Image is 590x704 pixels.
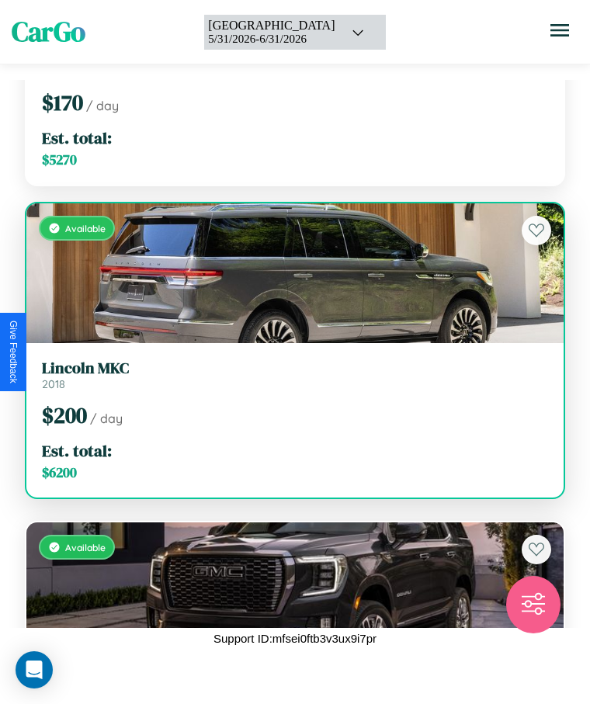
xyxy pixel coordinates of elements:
span: Est. total: [42,439,112,462]
span: CarGo [12,13,85,50]
span: $ 6200 [42,463,77,482]
span: / day [90,411,123,426]
a: Lincoln MKC2018 [42,359,548,391]
span: / day [86,98,119,113]
span: $ 5270 [42,151,77,169]
h3: Lincoln MKC [42,359,548,377]
div: Open Intercom Messenger [16,651,53,688]
span: 2018 [42,377,65,391]
div: 5 / 31 / 2026 - 6 / 31 / 2026 [208,33,335,46]
span: Available [65,542,106,553]
span: $ 200 [42,401,87,430]
p: Support ID: mfsei0ftb3v3ux9i7pr [213,628,377,649]
span: Est. total: [42,127,112,149]
div: [GEOGRAPHIC_DATA] [208,19,335,33]
span: $ 170 [42,88,83,117]
span: Available [65,223,106,234]
div: Give Feedback [8,321,19,383]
